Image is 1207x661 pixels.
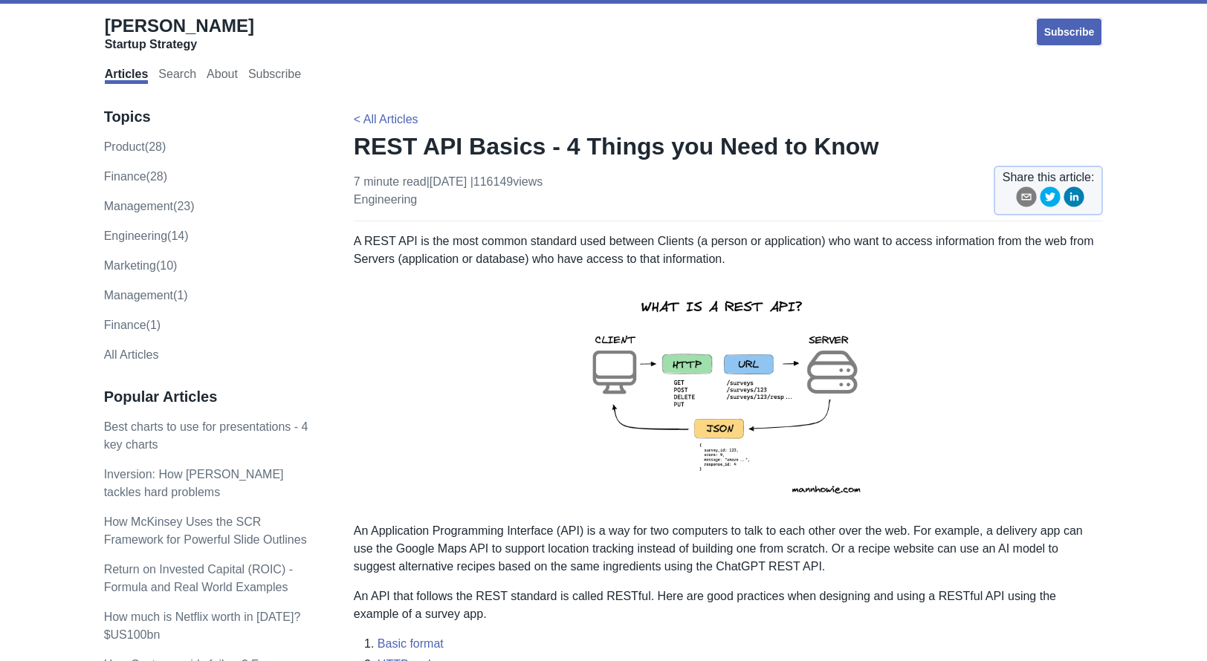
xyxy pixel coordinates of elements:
a: [PERSON_NAME]Startup Strategy [105,15,254,52]
p: An API that follows the REST standard is called RESTful. Here are good practices when designing a... [354,587,1104,623]
a: Management(1) [104,289,188,302]
button: email [1016,186,1037,212]
span: | 116149 views [470,175,543,188]
h1: REST API Basics - 4 Things you Need to Know [354,131,1104,161]
a: marketing(10) [104,259,178,272]
a: Subscribe [1035,17,1104,47]
a: Search [158,68,196,84]
a: Articles [105,68,149,84]
a: product(28) [104,140,166,153]
a: finance(28) [104,170,167,183]
a: management(23) [104,200,195,212]
h3: Popular Articles [104,388,323,406]
a: All Articles [104,348,159,361]
h3: Topics [104,108,323,126]
span: Share this article: [1003,169,1095,186]
p: An Application Programming Interface (API) is a way for two computers to talk to each other over ... [354,522,1104,576]
a: Best charts to use for presentations - 4 key charts [104,420,308,451]
a: < All Articles [354,113,418,126]
img: rest-api [566,280,891,510]
a: Basic format [378,637,444,650]
a: How McKinsey Uses the SCR Framework for Powerful Slide Outlines [104,515,307,546]
p: A REST API is the most common standard used between Clients (a person or application) who want to... [354,232,1104,268]
a: engineering(14) [104,229,189,242]
p: 7 minute read | [DATE] [354,173,543,209]
a: Subscribe [248,68,301,84]
button: linkedin [1064,186,1084,212]
a: Inversion: How [PERSON_NAME] tackles hard problems [104,468,284,498]
a: Return on Invested Capital (ROIC) - Formula and Real World Examples [104,563,293,593]
a: engineering [354,193,417,206]
button: twitter [1040,186,1061,212]
a: About [207,68,238,84]
div: Startup Strategy [105,37,254,52]
span: [PERSON_NAME] [105,16,254,36]
a: Finance(1) [104,319,161,331]
a: How much is Netflix worth in [DATE]? $US100bn [104,610,301,641]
